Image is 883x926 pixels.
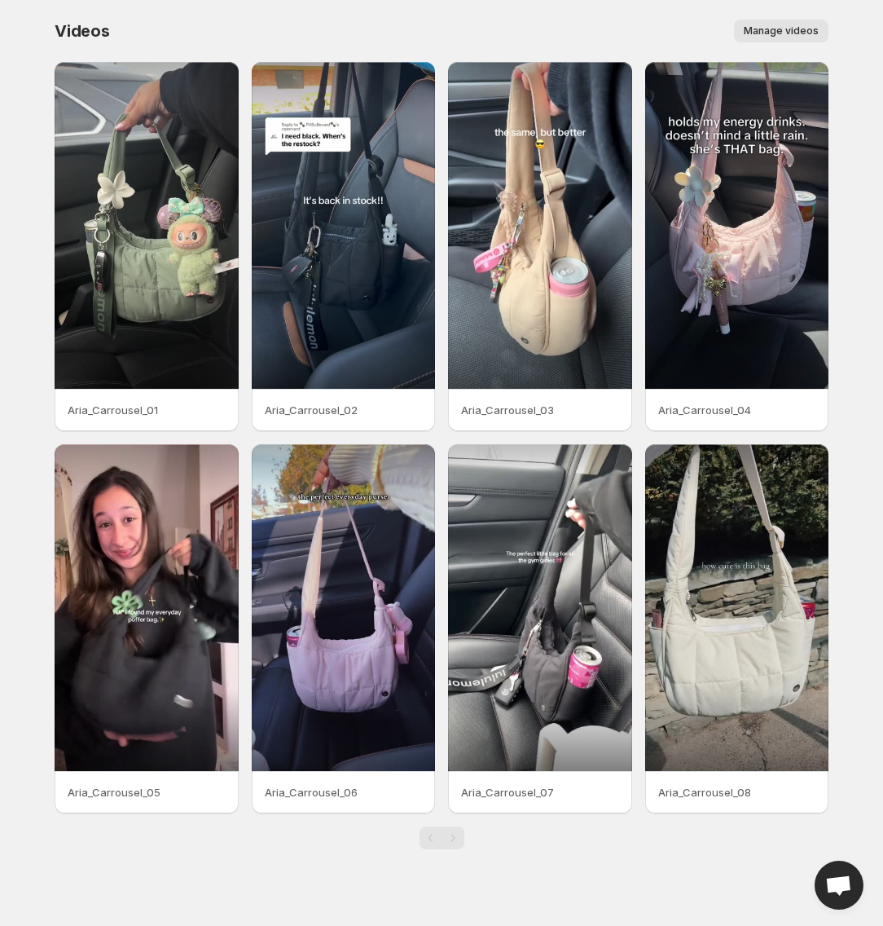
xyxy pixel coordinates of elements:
[461,402,619,418] p: Aria_Carrousel_03
[265,784,423,800] p: Aria_Carrousel_06
[658,402,816,418] p: Aria_Carrousel_04
[461,784,619,800] p: Aria_Carrousel_07
[420,827,464,849] nav: Pagination
[734,20,828,42] button: Manage videos
[265,402,423,418] p: Aria_Carrousel_02
[68,402,226,418] p: Aria_Carrousel_01
[744,24,819,37] span: Manage videos
[68,784,226,800] p: Aria_Carrousel_05
[815,861,863,910] a: Open chat
[658,784,816,800] p: Aria_Carrousel_08
[55,21,110,41] span: Videos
